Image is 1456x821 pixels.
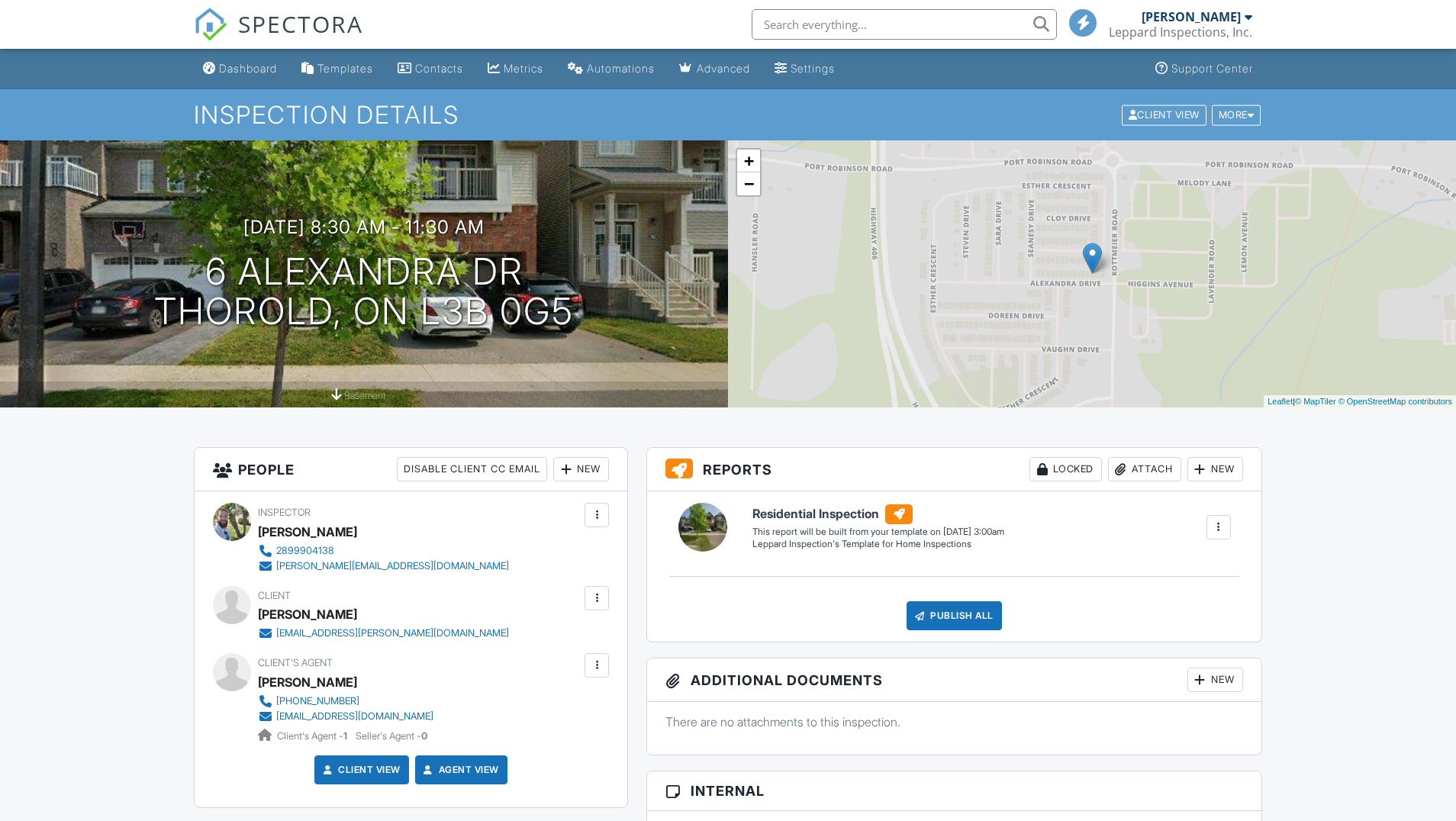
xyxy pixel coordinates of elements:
a: 2899904138 [258,543,509,559]
div: Automations [587,62,655,75]
span: Seller's Agent - [356,730,427,742]
div: Dashboard [219,62,277,75]
a: [PHONE_NUMBER] [258,694,433,709]
div: [EMAIL_ADDRESS][DOMAIN_NAME] [276,710,433,723]
div: Contacts [415,62,463,75]
strong: 0 [421,730,427,742]
div: Metrics [504,62,543,75]
h3: Reports [647,448,1261,491]
span: Client's Agent [258,657,333,668]
div: [EMAIL_ADDRESS][PERSON_NAME][DOMAIN_NAME] [276,627,509,639]
a: Client View [1120,108,1210,120]
a: Settings [768,55,841,83]
h1: Inspection Details [194,101,1262,128]
a: [PERSON_NAME][EMAIL_ADDRESS][DOMAIN_NAME] [258,559,509,574]
div: Locked [1029,457,1102,481]
a: [EMAIL_ADDRESS][DOMAIN_NAME] [258,709,433,724]
div: More [1212,105,1261,125]
a: SPECTORA [194,21,363,53]
a: Support Center [1149,55,1259,83]
h1: 6 Alexandra Dr Thorold, ON L3B 0G5 [154,252,574,333]
a: © MapTiler [1295,397,1336,406]
a: Metrics [482,55,549,83]
div: This report will be built from your template on [DATE] 3:00am [752,526,1004,538]
div: Publish All [907,601,1002,630]
div: | [1264,395,1456,408]
h6: Residential Inspection [752,504,1004,524]
h3: Internal [647,771,1261,811]
a: Dashboard [197,55,283,83]
span: basement [344,390,385,401]
a: Automations (Basic) [562,55,661,83]
div: [PERSON_NAME][EMAIL_ADDRESS][DOMAIN_NAME] [276,560,509,572]
span: SPECTORA [238,8,363,40]
a: Leaflet [1268,397,1293,406]
a: [EMAIL_ADDRESS][PERSON_NAME][DOMAIN_NAME] [258,626,509,641]
div: [PERSON_NAME] [1142,9,1241,24]
div: Templates [317,62,373,75]
div: [PERSON_NAME] [258,603,357,626]
div: Support Center [1171,62,1253,75]
div: New [1187,668,1243,692]
a: Zoom in [737,150,760,172]
a: Contacts [391,55,469,83]
h3: People [195,448,627,491]
a: Templates [295,55,379,83]
a: Agent View [420,762,499,778]
a: Advanced [673,55,756,83]
div: Leppard Inspection's Template for Home Inspections [752,538,1004,551]
h3: Additional Documents [647,658,1261,702]
a: © OpenStreetMap contributors [1338,397,1452,406]
div: New [553,457,609,481]
div: Leppard Inspections, Inc. [1109,24,1252,40]
div: Advanced [697,62,750,75]
span: Client [258,590,291,601]
div: 2899904138 [276,545,334,557]
a: Client View [320,762,401,778]
img: The Best Home Inspection Software - Spectora [194,8,227,41]
div: Client View [1122,105,1206,125]
div: Disable Client CC Email [397,457,547,481]
div: [PHONE_NUMBER] [276,695,359,707]
span: Client's Agent - [277,730,350,742]
input: Search everything... [752,9,1057,40]
p: There are no attachments to this inspection. [665,713,1243,730]
a: [PERSON_NAME] [258,671,357,694]
div: Attach [1108,457,1181,481]
h3: [DATE] 8:30 am - 11:30 am [243,217,485,237]
div: New [1187,457,1243,481]
div: [PERSON_NAME] [258,520,357,543]
a: Zoom out [737,172,760,195]
span: Inspector [258,507,311,518]
div: Settings [791,62,835,75]
strong: 1 [343,730,347,742]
